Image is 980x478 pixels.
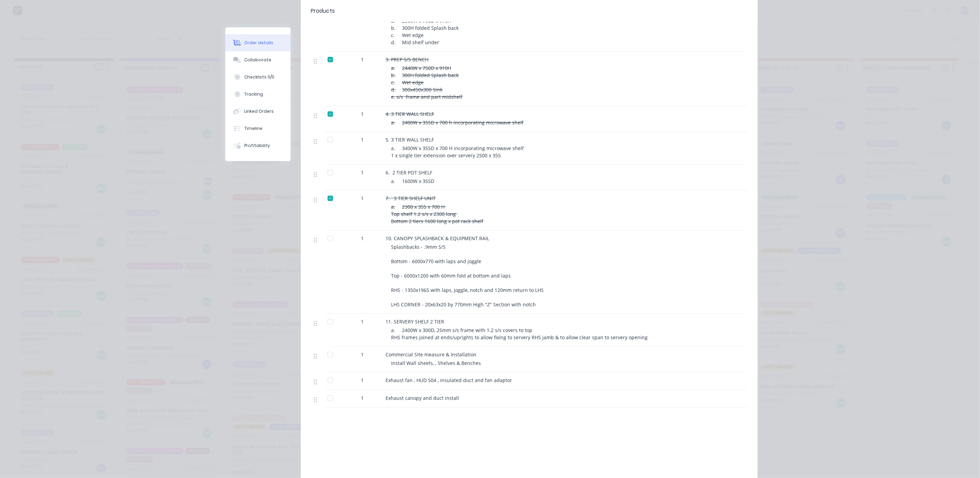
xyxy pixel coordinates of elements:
[386,169,433,176] span: 6. 2 TIER POT SHELF
[244,91,263,97] div: Tracking
[225,86,291,103] button: Tracking
[386,195,436,201] span: 7. 3 TIER SHELF UNIT
[244,125,262,132] div: Timeline
[386,56,429,63] span: 3. PREP S/S BENCH
[391,204,484,224] span: a. 2300 x 355 x 700 H Top shelf 1.2 s/s x 2300 long Bottom 2 tiers 1600 long x pot rack shelf
[361,110,364,118] span: 1
[244,57,271,63] div: Collaborate
[386,351,477,358] span: Commercial Site measure & Installation
[244,143,270,149] div: Profitability
[391,244,544,308] span: Splashbacks - .9mm S/S Bottom - 6000x770 with laps and joggle Top - 6000x1200 with 60mm fold at b...
[225,103,291,120] button: Linked Orders
[391,65,463,100] span: a. 2440W x 750D x 910H b. 300H folded Splash back c. Wet edge d. 300x450x300 Sink e. s/s frame an...
[361,394,364,402] span: 1
[244,108,274,114] div: Linked Orders
[386,136,434,143] span: 5. 3 TIER WALL SHELF
[225,34,291,51] button: Order details
[361,195,364,202] span: 1
[386,235,489,242] span: 10. CANOPY SPLASHBACK & EQUIPMENT RAIL
[361,377,364,384] span: 1
[361,136,364,143] span: 1
[386,111,434,117] span: 4. 3 TIER WALL SHELF
[391,119,524,126] span: a. 2400W x 355D x 700 h incorporating microwave shelf
[361,318,364,325] span: 1
[244,40,273,46] div: Order details
[386,395,459,401] span: Exhaust canopy and duct install
[391,178,435,184] span: a. 1600W x 355D
[386,318,445,325] span: 11. SERVERY SHELF 2 TIER
[391,360,481,366] span: Install Wall sheets, , Shelves & Benches
[311,7,335,15] div: Products
[361,351,364,358] span: 1
[391,327,648,341] span: a. 2400W x 300D, 25mm s/s frame with 1.2 s/s covers to top RHS frames joined at ends/uprights to ...
[361,235,364,242] span: 1
[361,56,364,63] span: 1
[225,120,291,137] button: Timeline
[391,17,459,46] span: a. 2000W x 700D x 910H b. 300H folded Splash back c. Wet edge d. Mid shelf under
[361,169,364,176] span: 1
[225,137,291,154] button: Profitability
[386,377,512,383] span: Exhaust fan , HUD 504 , insulated duct and fan adaptor
[391,145,526,159] span: a. 3400W x 355D x 700 H incorporating microwave shelf 1 x single tier extension over servery 2500...
[244,74,274,80] div: Checklists 0/0
[225,51,291,69] button: Collaborate
[225,69,291,86] button: Checklists 0/0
